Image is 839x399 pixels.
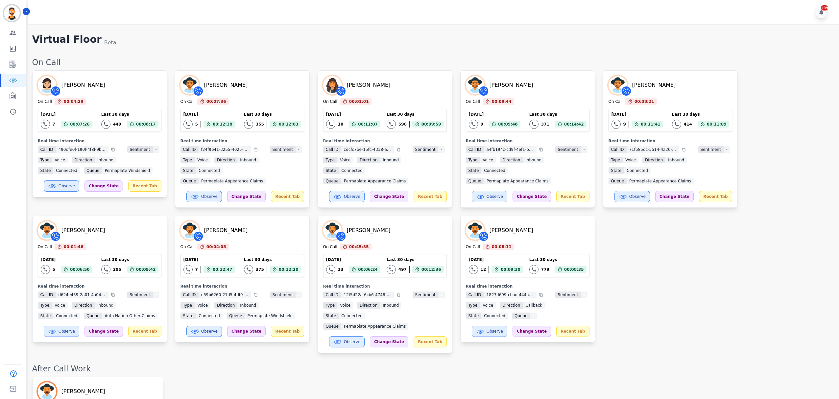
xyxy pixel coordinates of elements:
div: Recent Tab [414,191,446,202]
span: Direction [500,157,523,163]
span: Observe [201,329,218,334]
span: Type [38,302,52,309]
div: Recent Tab [556,326,589,337]
span: Queue [323,178,341,184]
span: Direction [357,157,380,163]
span: connected [339,167,365,174]
img: Avatar [466,76,484,94]
span: inbound [523,157,544,163]
span: Sentiment [270,146,296,153]
div: [PERSON_NAME] [490,226,533,234]
span: State [466,313,482,319]
div: Change State [370,336,408,347]
span: Permaplate Appearance Claims [484,178,551,184]
span: connected [53,313,80,319]
span: 00:09:59 [421,121,441,128]
span: voice [480,302,496,309]
span: - [724,146,730,153]
span: inbound [95,302,116,309]
div: 355 [256,122,264,127]
div: 375 [256,267,264,272]
span: 00:08:11 [492,244,512,250]
span: State [180,313,196,319]
span: Type [38,157,52,163]
div: Recent Tab [556,191,589,202]
img: Avatar [323,76,342,94]
div: [DATE] [611,112,663,117]
span: 00:06:50 [70,266,90,273]
div: Beta [104,39,116,47]
button: Observe [329,336,365,347]
span: Observe [487,194,503,199]
div: After Call Work [32,364,832,374]
div: On Call [466,244,480,250]
div: 13 [338,267,344,272]
span: 00:07:26 [70,121,90,128]
div: 596 [398,122,407,127]
span: Observe [344,339,360,344]
span: connected [53,167,80,174]
span: Permaplate Appearance Claims [627,178,694,184]
span: Queue [227,313,245,319]
span: Call ID [466,146,484,153]
span: 00:08:17 [136,121,156,128]
div: [DATE] [326,112,380,117]
span: Observe [629,194,646,199]
div: On Call [180,99,195,105]
span: Queue [180,178,199,184]
span: d624e439-2a01-4a04-914f-6b86c4329ab0 [56,292,108,298]
span: - [530,313,537,319]
span: 00:09:42 [136,266,156,273]
div: Real time interaction [323,284,447,289]
div: On Call [609,99,623,105]
span: Permaplate Windshield [102,167,153,174]
span: voice [195,302,210,309]
div: Recent Tab [128,180,161,192]
div: Real time interaction [609,138,732,144]
div: Recent Tab [271,326,304,337]
button: Observe [614,191,650,202]
span: Call ID [180,292,199,298]
span: Observe [487,329,503,334]
div: Last 30 days [387,257,444,262]
span: - [153,292,159,298]
span: State [38,167,54,174]
div: [DATE] [41,112,92,117]
span: Permaplate Appearance Claims [341,178,408,184]
span: inbound [380,302,401,309]
span: 00:12:20 [279,266,299,273]
span: - [296,292,302,298]
span: Direction [642,157,665,163]
span: connected [481,167,508,174]
span: 00:09:30 [501,266,520,273]
div: Real time interaction [323,138,447,144]
div: Last 30 days [244,112,301,117]
span: Sentiment [127,292,153,298]
div: Change State [513,191,551,202]
img: Avatar [38,221,56,240]
span: voice [52,157,68,163]
span: inbound [95,157,116,163]
span: 00:12:03 [279,121,299,128]
span: Auto Nation Other Claims [102,313,157,319]
span: 490dfe0f-190f-4f8f-9b74-7eee89722737 [56,146,108,153]
div: 295 [113,267,121,272]
div: Change State [513,326,551,337]
span: State [180,167,196,174]
span: 00:04:29 [64,98,84,105]
div: Last 30 days [101,112,158,117]
span: Type [323,302,338,309]
span: Type [609,157,623,163]
span: Permaplate Windshield [245,313,295,319]
span: Call ID [38,292,56,298]
span: Permaplate Appearance Claims [341,323,408,330]
span: Permaplate Appearance Claims [199,178,266,184]
span: Call ID [609,146,627,153]
div: 9 [481,122,483,127]
span: Queue [84,313,102,319]
div: [DATE] [469,112,520,117]
span: cdcfc7be-15fc-4338-acb8-d2b8acc8afe6 [341,146,394,153]
span: Sentiment [555,292,581,298]
span: Sentiment [698,146,724,153]
span: State [609,167,624,174]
